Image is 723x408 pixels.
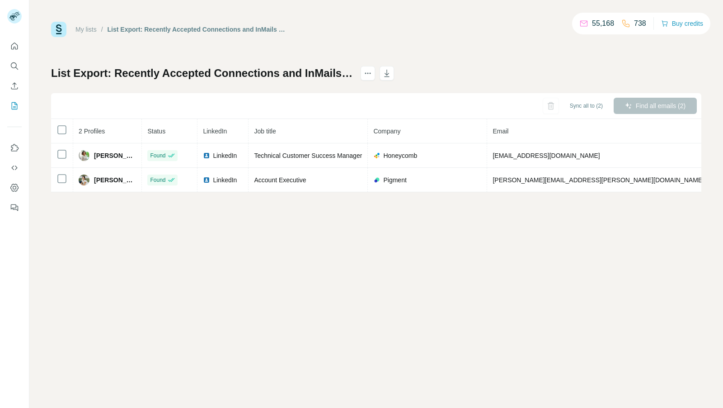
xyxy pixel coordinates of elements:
button: Quick start [7,38,22,54]
img: company-logo [373,152,380,159]
button: Sync all to (2) [563,99,609,113]
span: [PERSON_NAME][EMAIL_ADDRESS][PERSON_NAME][DOMAIN_NAME] [493,176,704,184]
button: Enrich CSV [7,78,22,94]
span: LinkedIn [203,128,227,135]
span: Company [373,128,400,135]
img: LinkedIn logo [203,152,210,159]
button: actions [361,66,375,81]
span: [PERSON_NAME] [94,151,136,160]
img: LinkedIn logo [203,176,210,184]
a: My lists [75,26,97,33]
span: Pigment [383,176,406,185]
span: [PERSON_NAME] [94,176,136,185]
span: Status [147,128,165,135]
span: Found [150,152,165,160]
span: LinkedIn [213,176,237,185]
span: LinkedIn [213,151,237,160]
span: 2 Profiles [79,128,105,135]
button: Dashboard [7,180,22,196]
span: Job title [254,128,276,135]
img: Avatar [79,175,89,185]
span: Found [150,176,165,184]
button: My lists [7,98,22,114]
p: 55,168 [592,18,614,29]
span: Honeycomb [383,151,417,160]
span: Technical Customer Success Manager [254,152,362,159]
li: / [101,25,103,34]
div: List Export: Recently Accepted Connections and InMails - [DATE] 13:27 [108,25,287,34]
button: Use Surfe API [7,160,22,176]
span: Account Executive [254,176,306,184]
span: Email [493,128,508,135]
img: Avatar [79,150,89,161]
h1: List Export: Recently Accepted Connections and InMails - [DATE] 13:27 [51,66,352,81]
img: company-logo [373,176,380,184]
button: Buy credits [661,17,703,30]
p: 738 [634,18,646,29]
button: Search [7,58,22,74]
button: Use Surfe on LinkedIn [7,140,22,156]
span: [EMAIL_ADDRESS][DOMAIN_NAME] [493,152,600,159]
img: Surfe Logo [51,22,66,37]
button: Feedback [7,199,22,216]
span: Sync all to (2) [570,102,603,110]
